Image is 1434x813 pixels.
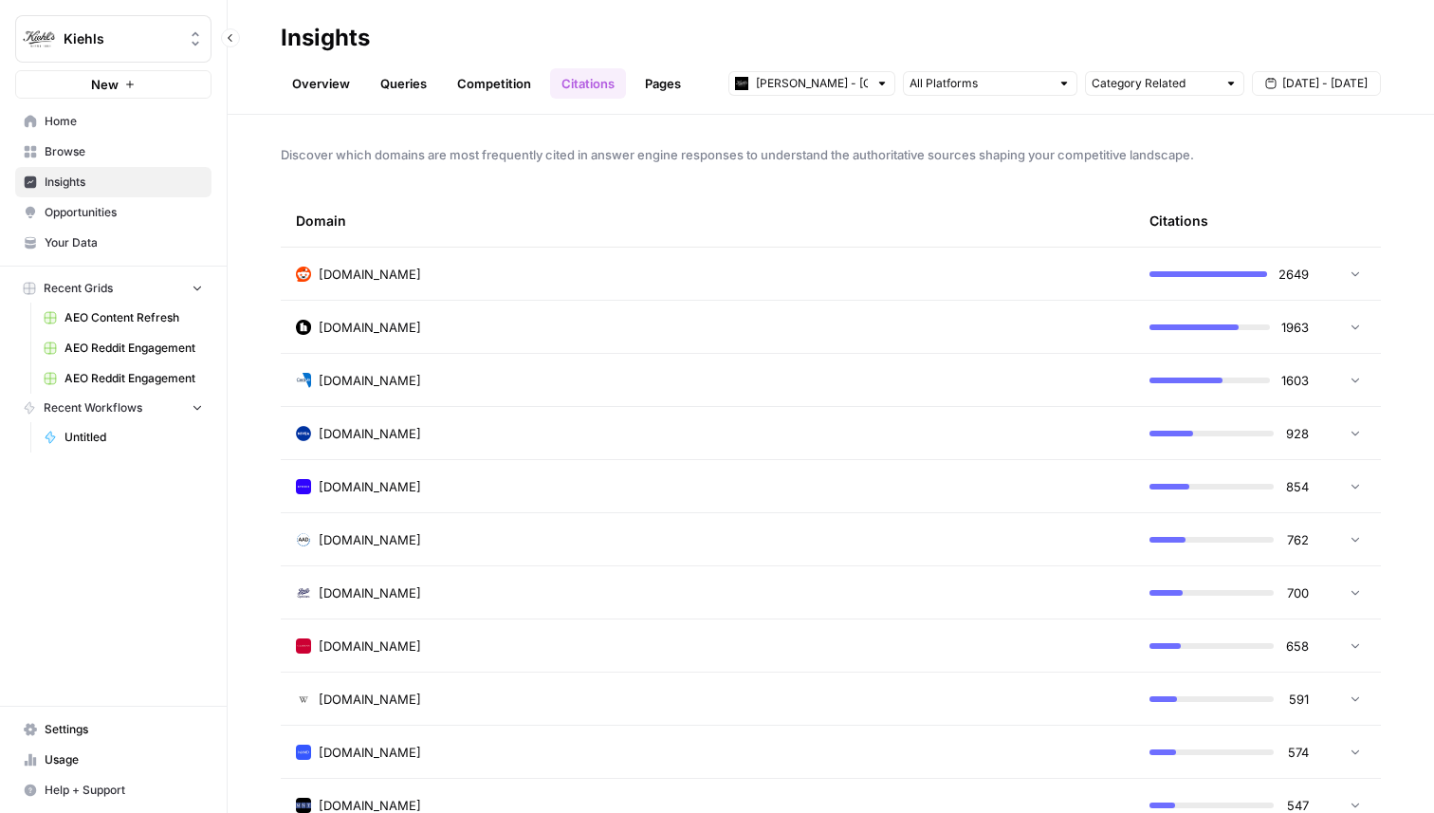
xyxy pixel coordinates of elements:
span: [DOMAIN_NAME] [319,530,421,549]
a: Queries [369,68,438,99]
span: Discover which domains are most frequently cited in answer engine responses to understand the aut... [281,145,1381,164]
img: 9pynv7syt08mvkve548bf2nowsl8 [296,320,311,335]
img: w2ocmuww9swdn8p1uqjdmwf0o5hp [296,373,311,388]
span: 574 [1285,743,1309,762]
span: AEO Content Refresh [64,309,203,326]
span: Browse [45,143,203,160]
span: New [91,75,119,94]
span: Home [45,113,203,130]
img: ebzv9f3c0vkbll35tul51szu1imq [296,638,311,654]
span: 1963 [1281,318,1309,337]
a: Competition [446,68,542,99]
img: ok34g5bz4gcb46z1rjf29rxuj00m [296,745,311,760]
a: Your Data [15,228,211,258]
span: AEO Reddit Engagement [64,370,203,387]
button: New [15,70,211,99]
a: Citations [550,68,626,99]
span: [DOMAIN_NAME] [319,318,421,337]
span: Untitled [64,429,203,446]
a: Insights [15,167,211,197]
div: Insights [281,23,370,53]
span: Usage [45,751,203,768]
input: All Platforms [910,74,1050,93]
a: Opportunities [15,197,211,228]
span: 854 [1285,477,1309,496]
span: 1603 [1281,371,1309,390]
span: [DOMAIN_NAME] [319,637,421,656]
span: 762 [1285,530,1309,549]
span: Recent Workflows [44,399,142,416]
img: 6o7oaxbyrd2ibbv99n35ukqbzfsj [296,585,311,601]
a: Overview [281,68,361,99]
span: Insights [45,174,203,191]
button: Help + Support [15,775,211,805]
button: Recent Grids [15,274,211,303]
span: [DOMAIN_NAME] [319,743,421,762]
div: Domain [296,194,1119,247]
button: Workspace: Kiehls [15,15,211,63]
a: AEO Reddit Engagement [35,333,211,363]
input: Kiehl's - UK [756,74,868,93]
img: 9a1mzs4zibfzysvjtodoxc8n1pkj [296,532,311,547]
span: [DOMAIN_NAME] [319,690,421,709]
button: Recent Workflows [15,394,211,422]
span: [DOMAIN_NAME] [319,583,421,602]
img: Kiehls Logo [22,22,56,56]
span: [DOMAIN_NAME] [319,477,421,496]
span: Your Data [45,234,203,251]
span: 591 [1285,690,1309,709]
img: vm3p9xuvjyp37igu3cuc8ys7u6zv [296,692,311,707]
span: Kiehls [64,29,178,48]
a: AEO Content Refresh [35,303,211,333]
img: u9njsehgbhl16maz38dsklzsudyv [296,426,311,441]
span: 658 [1285,637,1309,656]
input: Category Related [1092,74,1217,93]
span: Help + Support [45,782,203,799]
span: [DOMAIN_NAME] [319,424,421,443]
a: Browse [15,137,211,167]
span: Recent Grids [44,280,113,297]
span: AEO Reddit Engagement [64,340,203,357]
span: [DOMAIN_NAME] [319,265,421,284]
span: 928 [1285,424,1309,443]
span: [DOMAIN_NAME] [319,371,421,390]
img: htydenqfgy7ssv00rdurrv53c3aj [296,479,311,494]
div: Citations [1149,194,1208,247]
span: Settings [45,721,203,738]
button: [DATE] - [DATE] [1252,71,1381,96]
span: 700 [1285,583,1309,602]
a: Pages [634,68,692,99]
a: Home [15,106,211,137]
a: Settings [15,714,211,745]
span: 2649 [1278,265,1309,284]
a: Usage [15,745,211,775]
span: Opportunities [45,204,203,221]
a: Untitled [35,422,211,453]
span: [DATE] - [DATE] [1282,75,1368,92]
a: AEO Reddit Engagement [35,363,211,394]
img: hy0yzjyfxkbbrr4l6os3yijra3re [296,798,311,813]
img: m2cl2pnoess66jx31edqk0jfpcfn [296,267,311,282]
